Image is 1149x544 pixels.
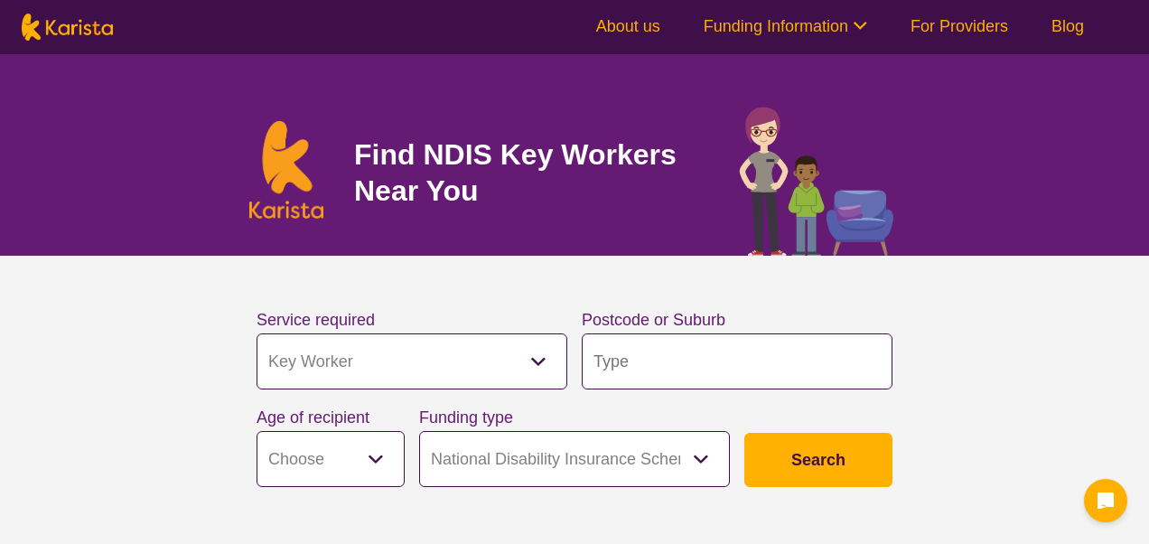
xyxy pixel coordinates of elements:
[704,17,867,35] a: Funding Information
[1051,17,1084,35] a: Blog
[249,121,323,219] img: Karista logo
[582,333,892,389] input: Type
[596,17,660,35] a: About us
[419,408,513,427] label: Funding type
[22,14,113,41] img: Karista logo
[582,311,725,329] label: Postcode or Suburb
[911,17,1008,35] a: For Providers
[257,311,375,329] label: Service required
[354,136,704,209] h1: Find NDIS Key Workers Near You
[734,98,900,256] img: key-worker
[744,433,892,487] button: Search
[257,408,369,427] label: Age of recipient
